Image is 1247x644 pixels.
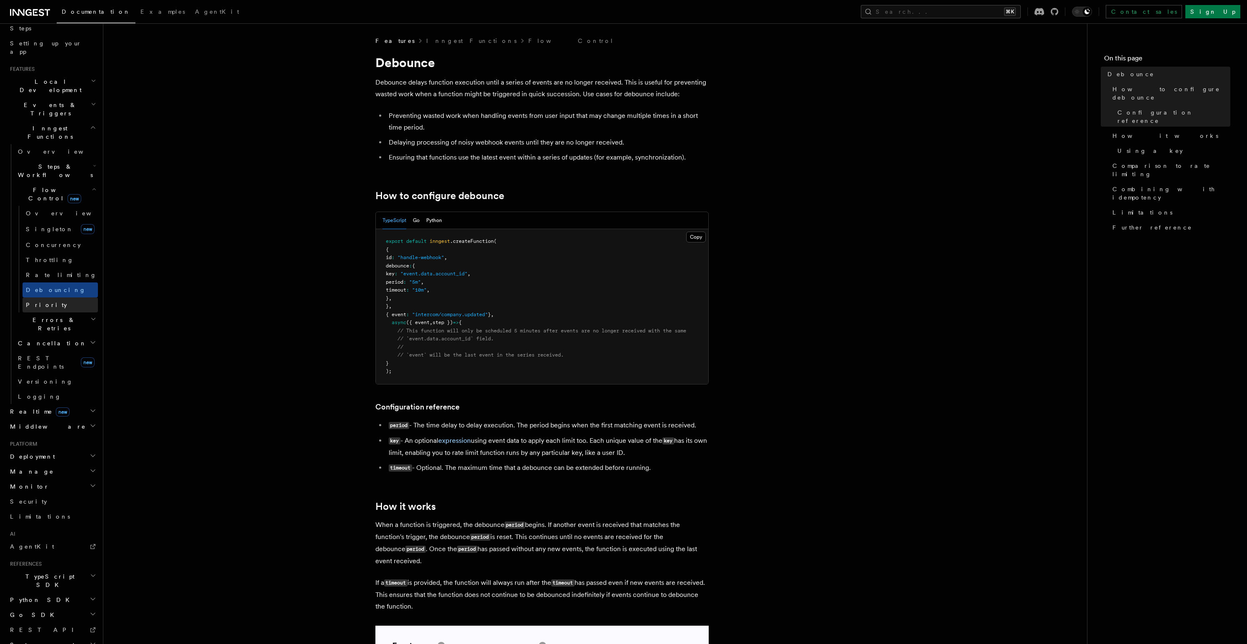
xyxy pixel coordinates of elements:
[397,336,494,342] span: // `event.data.account_id` field.
[1004,7,1016,16] kbd: ⌘K
[7,592,98,607] button: Python SDK
[22,237,98,252] a: Concurrency
[15,351,98,374] a: REST Endpointsnew
[1117,108,1230,125] span: Configuration reference
[392,320,406,325] span: async
[7,12,98,36] a: Leveraging Steps
[26,226,73,232] span: Singleton
[57,2,135,23] a: Documentation
[15,336,98,351] button: Cancellation
[10,513,70,520] span: Limitations
[470,534,490,541] code: period
[432,320,453,325] span: step })
[7,452,55,461] span: Deployment
[395,271,397,277] span: :
[62,8,130,15] span: Documentation
[1104,53,1230,67] h4: On this page
[386,247,389,252] span: {
[491,312,494,317] span: ,
[1072,7,1092,17] button: Toggle dark mode
[397,328,686,334] span: // This function will only be scheduled 5 minutes after events are no longer received with the same
[26,302,67,308] span: Priority
[7,607,98,622] button: Go SDK
[375,501,436,512] a: How it works
[15,186,92,202] span: Flow Control
[375,190,504,202] a: How to configure debounce
[412,312,488,317] span: "intercom/company.updated"
[26,210,112,217] span: Overview
[7,539,98,554] a: AgentKit
[81,224,95,234] span: new
[375,77,709,100] p: Debounce delays function execution until a series of events are no longer received. This is usefu...
[1185,5,1240,18] a: Sign Up
[7,66,35,72] span: Features
[15,159,98,182] button: Steps & Workflows
[488,312,491,317] span: }
[15,339,87,347] span: Cancellation
[195,8,239,15] span: AgentKit
[18,355,64,370] span: REST Endpoints
[7,441,37,447] span: Platform
[7,464,98,479] button: Manage
[7,74,98,97] button: Local Development
[494,238,497,244] span: (
[400,271,467,277] span: "event.data.account_id"
[406,287,409,293] span: :
[10,543,54,550] span: AgentKit
[1109,205,1230,220] a: Limitations
[67,194,81,203] span: new
[1112,132,1218,140] span: How it works
[386,419,709,432] li: - The time delay to delay execution. The period begins when the first matching event is received.
[7,569,98,592] button: TypeScript SDK
[7,77,91,94] span: Local Development
[375,401,460,413] a: Configuration reference
[421,279,424,285] span: ,
[386,360,389,366] span: }
[457,546,477,553] code: period
[135,2,190,22] a: Examples
[56,407,70,417] span: new
[662,437,674,444] code: key
[7,622,98,637] a: REST API
[386,368,392,374] span: );
[140,8,185,15] span: Examples
[551,579,575,587] code: timeout
[382,212,406,229] button: TypeScript
[405,546,426,553] code: period
[18,393,61,400] span: Logging
[386,255,392,260] span: id
[430,320,432,325] span: ,
[1112,208,1172,217] span: Limitations
[1107,70,1154,78] span: Debounce
[7,404,98,419] button: Realtimenew
[389,422,409,429] code: period
[409,279,421,285] span: "5m"
[10,627,81,633] span: REST API
[403,279,406,285] span: :
[7,97,98,121] button: Events & Triggers
[386,287,406,293] span: timeout
[7,407,70,416] span: Realtime
[7,101,91,117] span: Events & Triggers
[505,522,525,529] code: period
[7,596,75,604] span: Python SDK
[1114,143,1230,158] a: Using a key
[7,467,54,476] span: Manage
[26,272,97,278] span: Rate limiting
[22,252,98,267] a: Throttling
[15,182,98,206] button: Flow Controlnew
[389,464,412,472] code: timeout
[7,509,98,524] a: Limitations
[386,263,409,269] span: debounce
[386,152,709,163] li: Ensuring that functions use the latest event within a series of updates (for example, synchroniza...
[406,312,409,317] span: :
[397,352,564,358] span: // `event` will be the last event in the series received.
[386,462,709,474] li: - Optional. The maximum time that a debounce can be extended before running.
[10,498,47,505] span: Security
[7,479,98,494] button: Monitor
[7,449,98,464] button: Deployment
[409,263,412,269] span: :
[7,572,90,589] span: TypeScript SDK
[386,303,389,309] span: }
[7,124,90,141] span: Inngest Functions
